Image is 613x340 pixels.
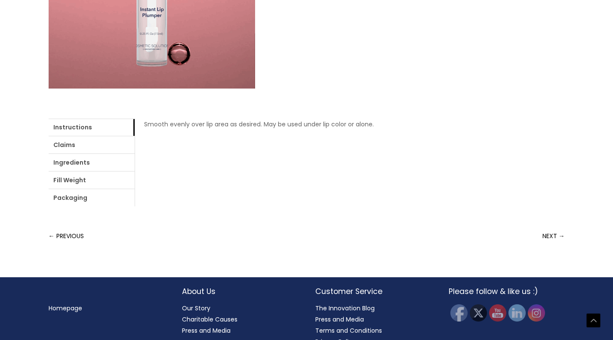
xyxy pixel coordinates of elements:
a: NEXT → [542,227,565,245]
a: Our Story [182,304,210,312]
nav: Menu [49,303,165,314]
a: Ingredients [49,154,135,171]
img: Twitter [470,304,487,322]
h2: Please follow & like us :) [449,286,565,297]
a: Charitable Causes [182,315,237,324]
h2: Customer Service [315,286,431,297]
a: The Innovation Blog [315,304,375,312]
a: Terms and Conditions [315,326,382,335]
a: Press and Media [182,326,231,335]
a: Claims [49,136,135,153]
p: Smooth evenly over lip area as desired. May be used under lip color or alone. [144,119,556,130]
img: Facebook [450,304,468,322]
a: Instructions [49,119,135,136]
a: Press and Media [315,315,364,324]
nav: About Us [182,303,298,336]
a: ← PREVIOUS [49,227,84,245]
h2: About Us [182,286,298,297]
a: Packaging [49,189,135,206]
a: Homepage [49,304,82,312]
a: Fill Weight [49,172,135,189]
